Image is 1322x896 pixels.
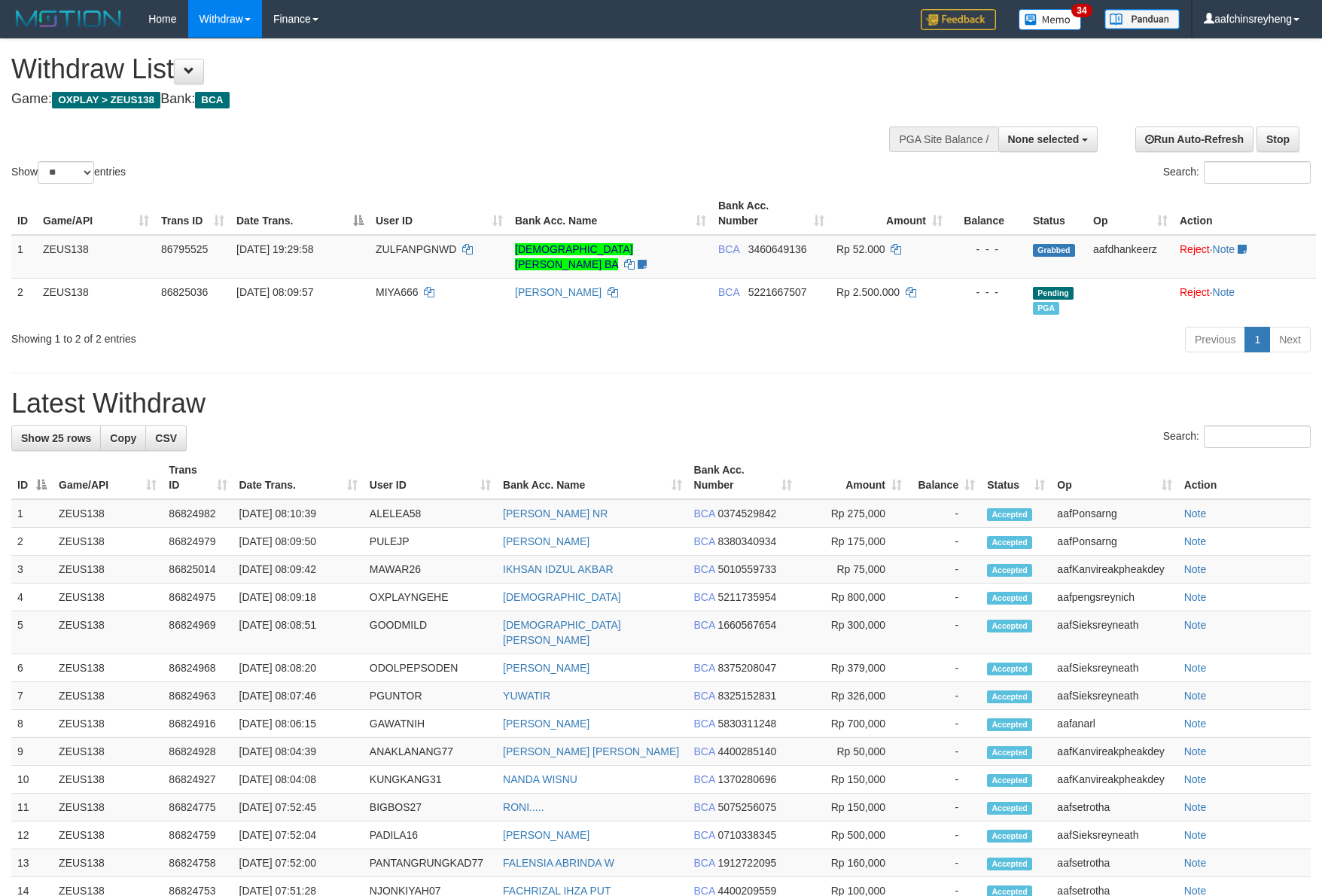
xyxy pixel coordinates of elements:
[981,456,1051,499] th: Status: activate to sort column ascending
[908,611,981,654] td: -
[233,556,364,584] td: [DATE] 08:09:42
[798,682,908,710] td: Rp 326,000
[37,235,155,279] td: ZEUS138
[1051,821,1177,849] td: aafSieksreyneath
[908,682,981,710] td: -
[53,556,163,584] td: ZEUS138
[1087,235,1174,279] td: aafdhankeerz
[1213,286,1235,298] a: Note
[694,801,715,813] span: BCA
[53,738,163,766] td: ZEUS138
[694,535,715,547] span: BCA
[53,456,163,499] th: Game/API: activate to sort column ascending
[163,766,233,794] td: 86824927
[1051,456,1177,499] th: Op: activate to sort column ascending
[503,829,589,841] a: [PERSON_NAME]
[987,746,1032,759] span: Accepted
[1104,9,1180,29] img: panduan.png
[233,499,364,528] td: [DATE] 08:10:39
[1178,456,1311,499] th: Action
[1051,766,1177,794] td: aafKanvireakpheakdey
[987,718,1032,731] span: Accepted
[748,286,807,298] span: Copy 5221667507 to clipboard
[1184,535,1207,547] a: Note
[1033,302,1059,315] span: Marked by aafpengsreynich
[1051,738,1177,766] td: aafKanvireakpheakdey
[236,243,313,255] span: [DATE] 19:29:58
[1051,710,1177,738] td: aafanarl
[717,507,776,520] span: Copy 0374529842 to clipboard
[1051,584,1177,611] td: aafpengsreynich
[515,286,602,298] a: [PERSON_NAME]
[908,528,981,556] td: -
[11,192,37,235] th: ID
[1180,286,1210,298] a: Reject
[1184,773,1207,785] a: Note
[987,830,1032,843] span: Accepted
[53,821,163,849] td: ZEUS138
[1008,133,1080,145] span: None selected
[163,556,233,584] td: 86825014
[987,564,1032,577] span: Accepted
[161,243,208,255] span: 86795525
[798,738,908,766] td: Rp 50,000
[1051,654,1177,682] td: aafSieksreyneath
[798,821,908,849] td: Rp 500,000
[21,432,91,444] span: Show 25 rows
[11,325,540,346] div: Showing 1 to 2 of 2 entries
[908,794,981,821] td: -
[236,286,313,298] span: [DATE] 08:09:57
[1027,192,1087,235] th: Status
[11,54,867,84] h1: Withdraw List
[163,584,233,611] td: 86824975
[717,563,776,575] span: Copy 5010559733 to clipboard
[364,499,497,528] td: ALELEA58
[694,619,715,631] span: BCA
[155,432,177,444] span: CSV
[503,563,614,575] a: IKHSAN IDZUL AKBAR
[11,849,53,877] td: 13
[1257,126,1299,152] a: Stop
[987,592,1032,605] span: Accepted
[230,192,370,235] th: Date Trans.: activate to sort column descending
[1184,662,1207,674] a: Note
[1174,192,1316,235] th: Action
[11,92,867,107] h4: Game: Bank:
[1071,4,1092,17] span: 34
[503,857,614,869] a: FALENSIA ABRINDA W
[53,766,163,794] td: ZEUS138
[1184,745,1207,757] a: Note
[798,794,908,821] td: Rp 150,000
[830,192,949,235] th: Amount: activate to sort column ascending
[38,161,94,184] select: Showentries
[364,710,497,738] td: GAWATNIH
[233,794,364,821] td: [DATE] 07:52:45
[836,286,900,298] span: Rp 2.500.000
[688,456,798,499] th: Bank Acc. Number: activate to sort column ascending
[1051,682,1177,710] td: aafSieksreyneath
[1184,619,1207,631] a: Note
[694,662,715,674] span: BCA
[1135,126,1253,152] a: Run Auto-Refresh
[11,161,126,184] label: Show entries
[798,528,908,556] td: Rp 175,000
[798,766,908,794] td: Rp 150,000
[503,773,577,785] a: NANDA WISNU
[987,508,1032,521] span: Accepted
[53,682,163,710] td: ZEUS138
[11,738,53,766] td: 9
[1184,563,1207,575] a: Note
[364,849,497,877] td: PANTANGRUNGKAD77
[163,821,233,849] td: 86824759
[1019,9,1082,30] img: Button%20Memo.svg
[503,507,608,520] a: [PERSON_NAME] NR
[798,611,908,654] td: Rp 300,000
[52,92,160,108] span: OXPLAY > ZEUS138
[998,126,1098,152] button: None selected
[908,849,981,877] td: -
[163,456,233,499] th: Trans ID: activate to sort column ascending
[11,389,1311,419] h1: Latest Withdraw
[515,243,633,270] a: [DEMOGRAPHIC_DATA][PERSON_NAME] BA
[364,766,497,794] td: KUNGKANG31
[233,849,364,877] td: [DATE] 07:52:00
